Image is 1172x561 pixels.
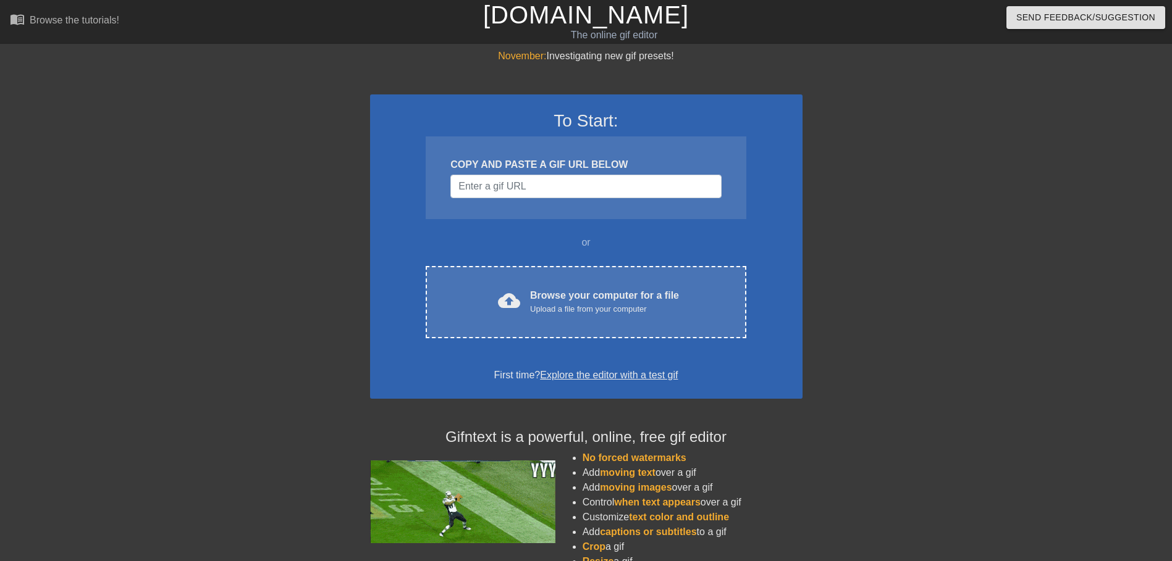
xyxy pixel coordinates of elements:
span: when text appears [614,497,701,507]
div: Upload a file from your computer [530,303,679,315]
div: The online gif editor [397,28,831,43]
li: Add over a gif [583,480,803,495]
button: Send Feedback/Suggestion [1006,6,1165,29]
div: COPY AND PASTE A GIF URL BELOW [450,157,721,172]
a: Explore the editor with a test gif [540,370,678,380]
span: captions or subtitles [600,526,696,537]
a: [DOMAIN_NAME] [483,1,689,28]
span: Crop [583,541,605,552]
li: Control over a gif [583,495,803,510]
span: November: [498,51,546,61]
li: Add over a gif [583,465,803,480]
li: Add to a gif [583,525,803,539]
h3: To Start: [386,110,786,131]
span: menu_book [10,12,25,27]
img: football_small.gif [370,460,555,543]
div: Browse the tutorials! [30,15,119,25]
span: moving images [600,482,672,492]
span: moving text [600,467,656,478]
h4: Gifntext is a powerful, online, free gif editor [370,428,803,446]
div: Browse your computer for a file [530,288,679,315]
a: Browse the tutorials! [10,12,119,31]
li: Customize [583,510,803,525]
span: cloud_upload [498,289,520,312]
span: Send Feedback/Suggestion [1016,10,1155,25]
div: or [402,235,770,250]
div: First time? [386,368,786,383]
li: a gif [583,539,803,554]
span: text color and outline [629,512,729,522]
div: Investigating new gif presets! [370,49,803,64]
span: No forced watermarks [583,452,686,463]
input: Username [450,175,721,198]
